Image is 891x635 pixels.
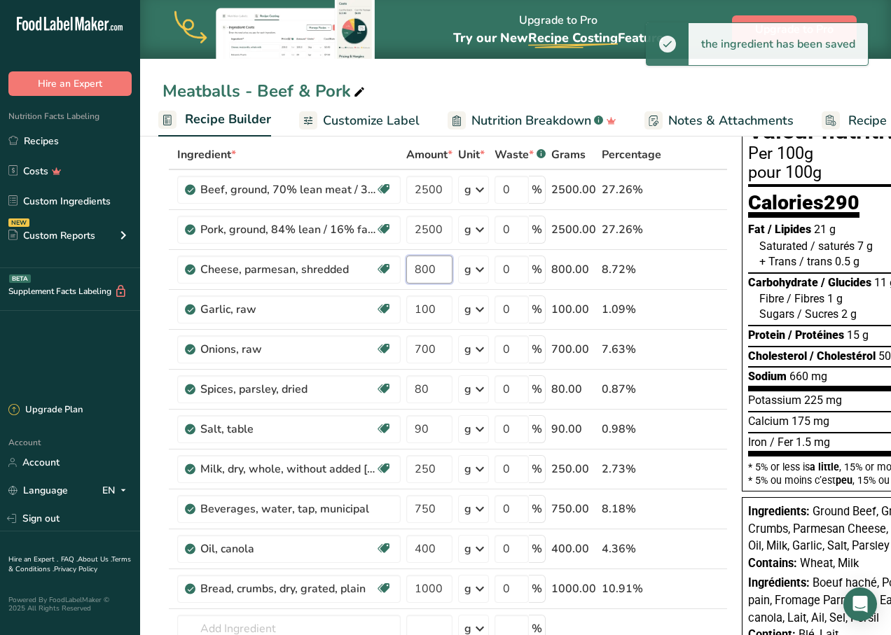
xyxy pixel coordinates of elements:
[857,239,873,253] span: 7 g
[200,421,375,438] div: Salt, table
[602,301,661,318] div: 1.09%
[804,393,842,407] span: 225 mg
[748,435,767,449] span: Iron
[768,223,811,236] span: / Lipides
[177,146,236,163] span: Ingredient
[759,255,796,268] span: + Trans
[78,554,111,564] a: About Us .
[8,554,131,574] a: Terms & Conditions .
[200,381,375,398] div: Spices, parsley, dried
[748,505,810,518] span: Ingredients:
[464,501,471,517] div: g
[748,576,810,589] span: Ingrédients:
[602,540,661,557] div: 4.36%
[789,370,827,383] span: 660 mg
[163,78,368,104] div: Meatballs - Beef & Pork
[732,15,857,43] button: Upgrade to Pro
[797,307,838,321] span: / Sucres
[323,111,420,130] span: Customize Label
[158,104,271,137] a: Recipe Builder
[748,193,859,218] div: Calories
[602,261,661,278] div: 8.72%
[551,181,596,198] div: 2500.00
[200,461,375,477] div: Milk, dry, whole, without added [MEDICAL_DATA]
[9,274,31,283] div: BETA
[551,261,596,278] div: 800.00
[602,580,661,597] div: 10.91%
[8,478,68,503] a: Language
[8,554,58,564] a: Hire an Expert .
[551,221,596,238] div: 2500.00
[200,221,375,238] div: Pork, ground, 84% lean / 16% fat, raw
[200,301,375,318] div: Garlic, raw
[748,276,818,289] span: Carbohydrate
[759,307,794,321] span: Sugars
[748,414,789,428] span: Calcium
[668,111,794,130] span: Notes & Attachments
[824,190,859,214] span: 290
[551,580,596,597] div: 1000.00
[200,580,375,597] div: Bread, crumbs, dry, grated, plain
[827,292,843,305] span: 1 g
[602,146,661,163] span: Percentage
[748,328,785,342] span: Protein
[814,223,836,236] span: 21 g
[836,475,852,486] span: peu
[810,349,876,363] span: / Cholestérol
[8,228,95,243] div: Custom Reports
[689,23,868,65] div: the ingredient has been saved
[453,29,663,46] span: Try our New Feature
[200,341,375,358] div: Onions, raw
[602,501,661,517] div: 8.18%
[464,421,471,438] div: g
[551,501,596,517] div: 750.00
[464,341,471,358] div: g
[748,349,807,363] span: Cholesterol
[464,381,471,398] div: g
[551,341,596,358] div: 700.00
[841,307,857,321] span: 2 g
[185,110,271,129] span: Recipe Builder
[551,421,596,438] div: 90.00
[770,435,793,449] span: / Fer
[464,181,471,198] div: g
[821,276,871,289] span: / Glucides
[835,255,859,268] span: 0.5 g
[602,461,661,477] div: 2.73%
[464,301,471,318] div: g
[458,146,485,163] span: Unit
[748,393,801,407] span: Potassium
[8,71,132,96] button: Hire an Expert
[453,1,663,59] div: Upgrade to Pro
[748,223,765,236] span: Fat
[406,146,453,163] span: Amount
[54,564,97,574] a: Privacy Policy
[748,370,787,383] span: Sodium
[299,105,420,137] a: Customize Label
[759,239,808,253] span: Saturated
[200,501,375,517] div: Beverages, water, tap, municipal
[551,540,596,557] div: 400.00
[787,292,824,305] span: / Fibres
[796,435,830,449] span: 1.5 mg
[810,461,839,473] span: a little
[464,261,471,278] div: g
[788,328,844,342] span: / Protéines
[602,221,661,238] div: 27.26%
[792,414,829,428] span: 175 mg
[200,261,375,278] div: Cheese, parmesan, shredded
[602,421,661,438] div: 0.98%
[495,146,546,163] div: Waste
[551,146,586,163] span: Grams
[8,218,29,227] div: NEW
[528,29,618,46] span: Recipe Costing
[464,540,471,557] div: g
[200,540,375,557] div: Oil, canola
[602,341,661,358] div: 7.63%
[602,181,661,198] div: 27.26%
[799,255,832,268] span: / trans
[61,554,78,564] a: FAQ .
[748,557,797,570] span: Contains:
[8,403,83,417] div: Upgrade Plan
[551,301,596,318] div: 100.00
